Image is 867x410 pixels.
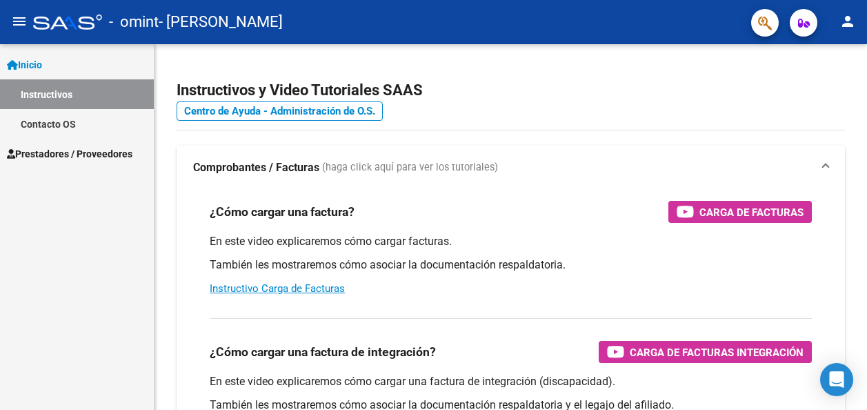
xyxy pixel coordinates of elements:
[820,363,853,396] div: Open Intercom Messenger
[210,342,436,362] h3: ¿Cómo cargar una factura de integración?
[177,101,383,121] a: Centro de Ayuda - Administración de O.S.
[193,160,319,175] strong: Comprobantes / Facturas
[210,282,345,295] a: Instructivo Carga de Facturas
[210,234,812,249] p: En este video explicaremos cómo cargar facturas.
[159,7,283,37] span: - [PERSON_NAME]
[839,13,856,30] mat-icon: person
[7,57,42,72] span: Inicio
[630,344,804,361] span: Carga de Facturas Integración
[668,201,812,223] button: Carga de Facturas
[7,146,132,162] span: Prestadores / Proveedores
[11,13,28,30] mat-icon: menu
[177,146,845,190] mat-expansion-panel-header: Comprobantes / Facturas (haga click aquí para ver los tutoriales)
[599,341,812,363] button: Carga de Facturas Integración
[210,374,812,389] p: En este video explicaremos cómo cargar una factura de integración (discapacidad).
[177,77,845,104] h2: Instructivos y Video Tutoriales SAAS
[109,7,159,37] span: - omint
[210,257,812,273] p: También les mostraremos cómo asociar la documentación respaldatoria.
[699,204,804,221] span: Carga de Facturas
[210,202,355,222] h3: ¿Cómo cargar una factura?
[322,160,498,175] span: (haga click aquí para ver los tutoriales)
